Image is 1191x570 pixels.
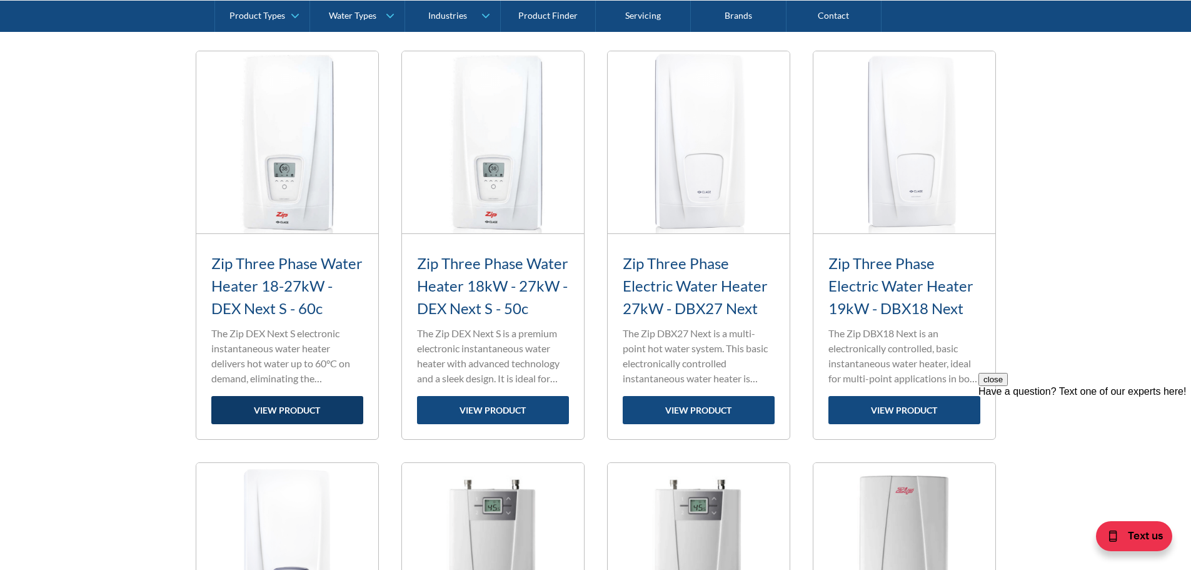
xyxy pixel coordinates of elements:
[978,373,1191,523] iframe: podium webchat widget prompt
[417,396,569,424] a: view product
[623,252,775,320] h3: Zip Three Phase Electric Water Heater 27kW - DBX27 Next
[211,326,363,386] p: The Zip DEX Next S electronic instantaneous water heater delivers hot water up to 60°C on demand,...
[828,326,980,386] p: The Zip DBX18 Next is an electronically controlled, basic instantaneous water heater, ideal for m...
[211,396,363,424] a: view product
[1066,507,1191,570] iframe: podium webchat widget bubble
[623,326,775,386] p: The Zip DBX27 Next is a multi-point hot water system. This basic electronically controlled instan...
[196,51,378,233] img: Zip Three Phase Water Heater 18-27kW - DEX Next S - 60c
[623,396,775,424] a: view product
[211,252,363,320] h3: Zip Three Phase Water Heater 18-27kW - DEX Next S - 60c
[329,10,376,21] div: Water Types
[813,51,995,233] img: Zip Three Phase Electric Water Heater 19kW - DBX18 Next
[608,51,790,233] img: Zip Three Phase Electric Water Heater 27kW - DBX27 Next
[402,51,584,233] img: Zip Three Phase Water Heater 18kW - 27kW - DEX Next S - 50c
[828,396,980,424] a: view product
[229,10,285,21] div: Product Types
[417,326,569,386] p: The Zip DEX Next S is a premium electronic instantaneous water heater with advanced technology an...
[828,252,980,320] h3: Zip Three Phase Electric Water Heater 19kW - DBX18 Next
[417,252,569,320] h3: Zip Three Phase Water Heater 18kW - 27kW - DEX Next S - 50c
[428,10,467,21] div: Industries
